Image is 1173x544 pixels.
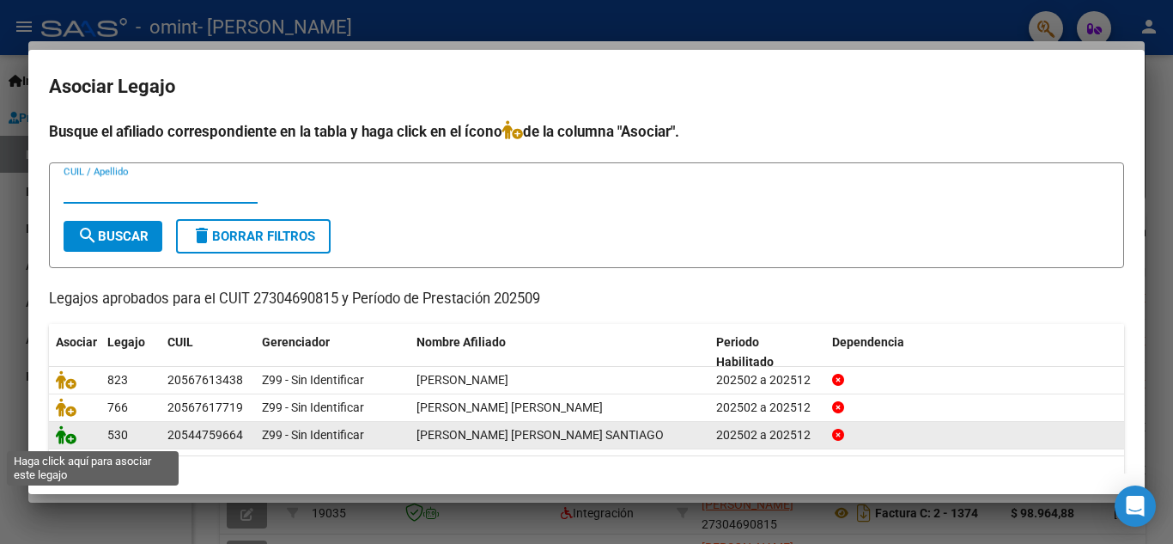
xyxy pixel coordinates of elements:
[416,428,664,442] span: GATTI ARROYO SANTIAGO
[410,324,709,381] datatable-header-cell: Nombre Afiliado
[167,398,243,418] div: 20567617719
[49,456,1124,499] div: 3 registros
[56,335,97,349] span: Asociar
[49,289,1124,310] p: Legajos aprobados para el CUIT 27304690815 y Período de Prestación 202509
[825,324,1125,381] datatable-header-cell: Dependencia
[77,229,149,244] span: Buscar
[716,370,818,390] div: 202502 a 202512
[716,425,818,445] div: 202502 a 202512
[255,324,410,381] datatable-header-cell: Gerenciador
[716,335,774,369] span: Periodo Habilitado
[107,373,128,387] span: 823
[176,219,331,254] button: Borrar Filtros
[167,425,243,445] div: 20544759664
[716,398,818,418] div: 202502 a 202512
[107,400,128,414] span: 766
[262,373,364,387] span: Z99 - Sin Identificar
[416,400,603,414] span: DELGADO BARRIOS SEBASTIAN GABRIEL
[77,225,98,246] mat-icon: search
[262,428,364,442] span: Z99 - Sin Identificar
[709,324,825,381] datatable-header-cell: Periodo Habilitado
[416,373,508,387] span: HLAVACH LORENZO
[161,324,255,381] datatable-header-cell: CUIL
[49,120,1124,143] h4: Busque el afiliado correspondiente en la tabla y haga click en el ícono de la columna "Asociar".
[416,335,506,349] span: Nombre Afiliado
[191,225,212,246] mat-icon: delete
[64,221,162,252] button: Buscar
[167,370,243,390] div: 20567613438
[100,324,161,381] datatable-header-cell: Legajo
[167,335,193,349] span: CUIL
[107,335,145,349] span: Legajo
[832,335,904,349] span: Dependencia
[191,229,315,244] span: Borrar Filtros
[49,70,1124,103] h2: Asociar Legajo
[262,335,330,349] span: Gerenciador
[1115,486,1156,527] div: Open Intercom Messenger
[262,400,364,414] span: Z99 - Sin Identificar
[49,324,100,381] datatable-header-cell: Asociar
[107,428,128,442] span: 530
